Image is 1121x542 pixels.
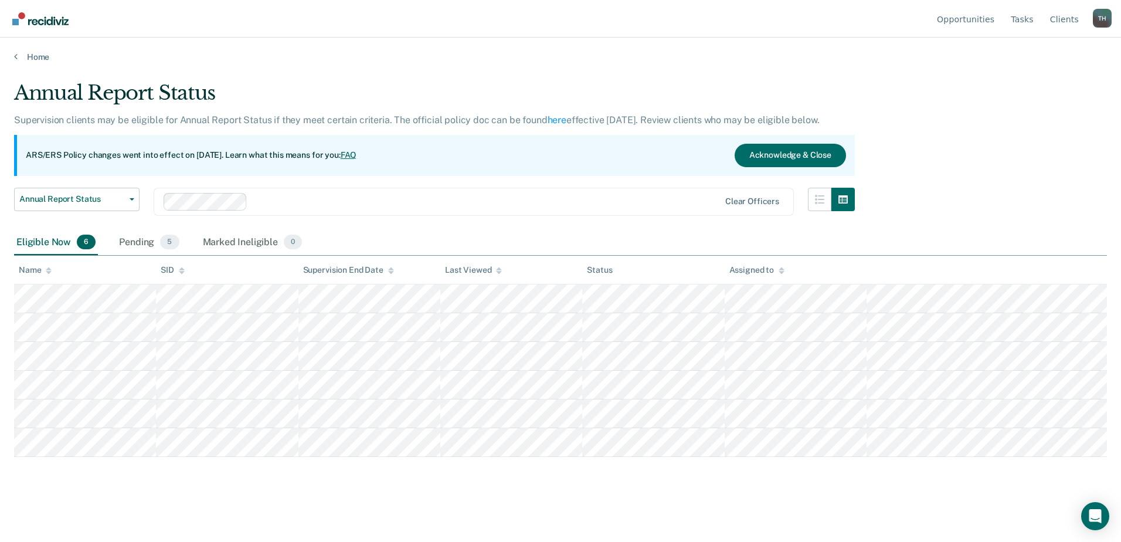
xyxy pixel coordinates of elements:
span: 6 [77,235,96,250]
button: Annual Report Status [14,188,140,211]
span: 5 [160,235,179,250]
div: Last Viewed [445,265,502,275]
p: ARS/ERS Policy changes went into effect on [DATE]. Learn what this means for you: [26,150,356,161]
div: Eligible Now6 [14,230,98,256]
div: Name [19,265,52,275]
span: 0 [284,235,302,250]
a: FAQ [341,150,357,160]
div: Marked Ineligible0 [201,230,305,256]
img: Recidiviz [12,12,69,25]
div: T H [1093,9,1112,28]
div: Open Intercom Messenger [1081,502,1109,530]
div: Pending5 [117,230,181,256]
button: Acknowledge & Close [735,144,846,167]
div: Annual Report Status [14,81,855,114]
div: SID [161,265,185,275]
span: Annual Report Status [19,194,125,204]
a: Home [14,52,1107,62]
div: Clear officers [725,197,779,206]
button: Profile dropdown button [1093,9,1112,28]
p: Supervision clients may be eligible for Annual Report Status if they meet certain criteria. The o... [14,114,819,126]
a: here [548,114,566,126]
div: Supervision End Date [303,265,394,275]
div: Status [587,265,612,275]
div: Assigned to [729,265,784,275]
